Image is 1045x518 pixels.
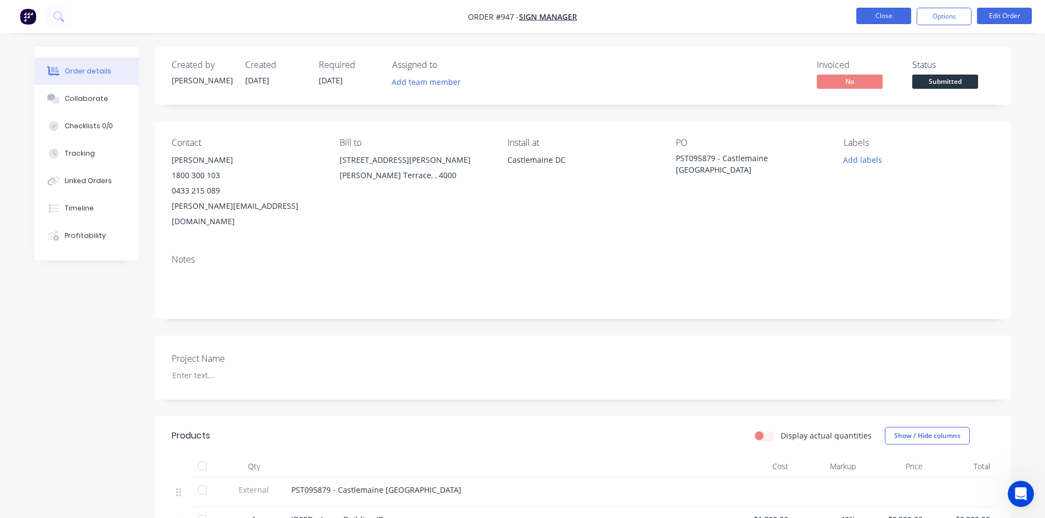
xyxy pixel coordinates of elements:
span: [DATE] [245,75,269,86]
button: Submitted [912,75,978,91]
button: Profitability [35,222,139,249]
div: Collaborate [65,94,108,104]
iframe: Intercom live chat [1008,481,1034,507]
span: No [817,75,883,88]
div: [PERSON_NAME][EMAIL_ADDRESS][DOMAIN_NAME] [172,198,322,229]
div: Required [319,60,379,70]
label: Display actual quantities [781,430,872,441]
div: Order details [65,66,111,76]
button: Collaborate [35,85,139,112]
div: Castlemaine DC [507,152,658,187]
span: [DATE] [319,75,343,86]
button: Edit Order [977,8,1032,24]
div: Castlemaine DC [507,152,658,168]
div: Profitability [65,231,106,241]
button: Add labels [838,152,888,167]
button: Close [856,8,911,24]
a: Sign Manager [519,12,577,22]
div: Labels [844,138,994,148]
div: Linked Orders [65,176,112,186]
span: Submitted [912,75,978,88]
span: Order #947 - [468,12,519,22]
div: Status [912,60,995,70]
div: Install at [507,138,658,148]
div: Tracking [65,149,95,158]
div: Qty [221,456,287,477]
button: Checklists 0/0 [35,112,139,140]
button: Timeline [35,195,139,222]
button: Add team member [386,75,466,89]
div: Timeline [65,203,94,213]
div: Cost [726,456,793,477]
div: Created [245,60,306,70]
div: [PERSON_NAME]1800 300 1030433 215 089[PERSON_NAME][EMAIL_ADDRESS][DOMAIN_NAME] [172,152,322,229]
label: Project Name [172,352,309,365]
div: Price [860,456,928,477]
div: Notes [172,254,995,265]
button: Order details [35,58,139,85]
span: External [225,484,283,496]
div: PO [676,138,826,148]
div: Contact [172,138,322,148]
div: [PERSON_NAME] Terrace, , 4000 [340,168,490,183]
div: Markup [793,456,860,477]
button: Options [917,8,971,25]
button: Tracking [35,140,139,167]
div: [PERSON_NAME] [172,152,322,168]
div: [STREET_ADDRESS][PERSON_NAME] [340,152,490,168]
button: Linked Orders [35,167,139,195]
img: Factory [20,8,36,25]
button: Show / Hide columns [885,427,970,445]
div: [PERSON_NAME] [172,75,232,86]
div: Products [172,429,210,442]
div: Bill to [340,138,490,148]
div: [STREET_ADDRESS][PERSON_NAME][PERSON_NAME] Terrace, , 4000 [340,152,490,187]
button: Add team member [392,75,467,89]
div: Checklists 0/0 [65,121,113,131]
div: Total [927,456,995,477]
div: PST095879 - Castlemaine [GEOGRAPHIC_DATA] [676,152,813,175]
div: Invoiced [817,60,899,70]
span: PST095879 - Castlemaine [GEOGRAPHIC_DATA] [291,485,461,495]
div: Created by [172,60,232,70]
div: Assigned to [392,60,502,70]
div: 0433 215 089 [172,183,322,198]
div: 1800 300 103 [172,168,322,183]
